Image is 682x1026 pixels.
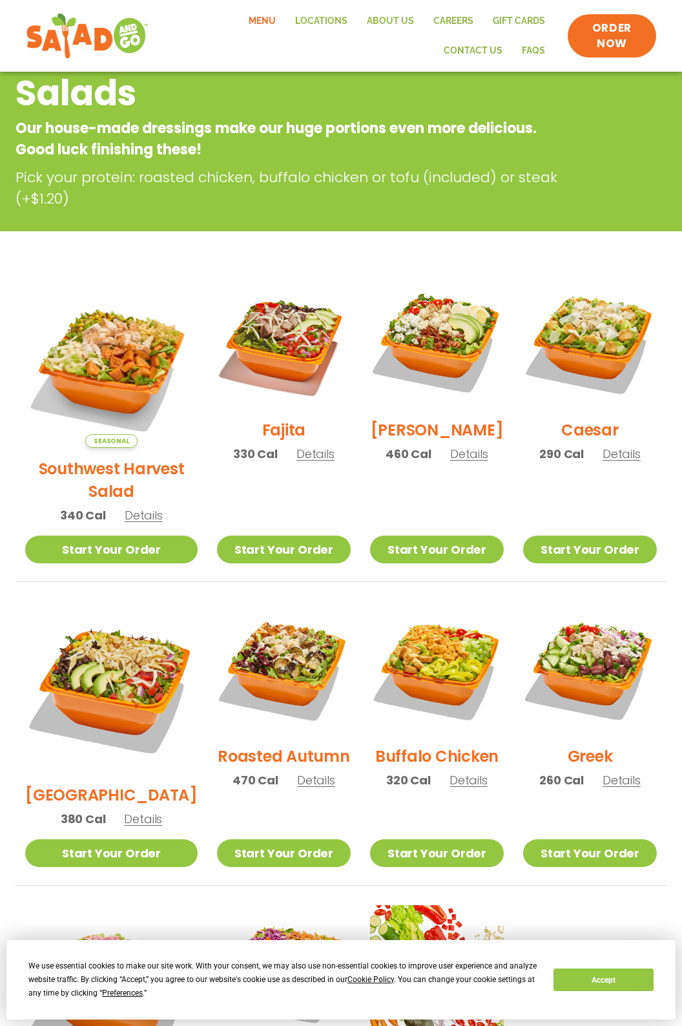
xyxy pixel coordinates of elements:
img: Product photo for Caesar Salad [523,275,657,409]
img: Product photo for Cobb Salad [370,275,504,409]
img: Product photo for Southwest Harvest Salad [25,275,198,448]
span: Details [297,772,335,788]
h2: Roasted Autumn [218,745,350,768]
span: Details [603,446,641,462]
p: Pick your protein: roasted chicken, buffalo chicken or tofu (included) or steak (+$1.20) [15,167,590,209]
span: ORDER NOW [581,21,643,52]
span: 320 Cal [386,771,431,789]
a: Start Your Order [523,839,657,867]
h2: Greek [568,745,613,768]
div: Cookie Consent Prompt [6,940,676,1020]
h2: Caesar [561,419,619,441]
a: Start Your Order [523,536,657,563]
h2: [PERSON_NAME] [371,419,504,441]
span: Details [125,507,163,523]
div: We use essential cookies to make our site work. With your consent, we may also use non-essential ... [28,959,538,1000]
span: 460 Cal [386,445,431,463]
span: Preferences [102,989,143,998]
a: About Us [357,6,424,36]
span: Details [124,811,162,827]
h2: Southwest Harvest Salad [25,457,198,503]
a: Locations [285,6,357,36]
span: Seasonal [85,434,138,448]
h2: Buffalo Chicken [375,745,499,768]
img: Product photo for Buffalo Chicken Salad [370,602,504,735]
span: Details [449,772,488,788]
span: 330 Cal [233,445,278,463]
a: Menu [239,6,285,36]
a: Careers [424,6,483,36]
a: Start Your Order [217,839,351,867]
p: Our house-made dressings make our huge portions even more delicious. Good luck finishing these! [15,118,563,160]
img: Product photo for Greek Salad [523,602,657,735]
a: GIFT CARDS [483,6,555,36]
a: Contact Us [434,36,512,66]
a: Start Your Order [370,839,504,867]
nav: Menu [161,6,555,65]
a: ORDER NOW [568,14,656,58]
span: Details [603,772,641,788]
img: Product photo for Fajita Salad [217,275,351,409]
span: 260 Cal [539,771,584,789]
img: Product photo for Roasted Autumn Salad [217,602,351,735]
h2: Salads [15,67,563,120]
span: Cookie Policy [347,975,394,984]
img: Product photo for BBQ Ranch Salad [25,602,198,774]
a: Start Your Order [25,839,198,867]
span: Details [296,446,335,462]
span: 340 Cal [60,507,106,524]
span: 380 Cal [61,810,106,828]
a: Start Your Order [25,536,198,563]
h2: Fajita [262,419,306,441]
span: 470 Cal [232,771,278,789]
a: Start Your Order [370,536,504,563]
span: 290 Cal [539,445,584,463]
a: Start Your Order [217,536,351,563]
button: Accept [553,968,653,991]
a: FAQs [512,36,555,66]
span: Details [450,446,488,462]
img: new-SAG-logo-768×292 [26,10,149,62]
h2: [GEOGRAPHIC_DATA] [25,784,198,806]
